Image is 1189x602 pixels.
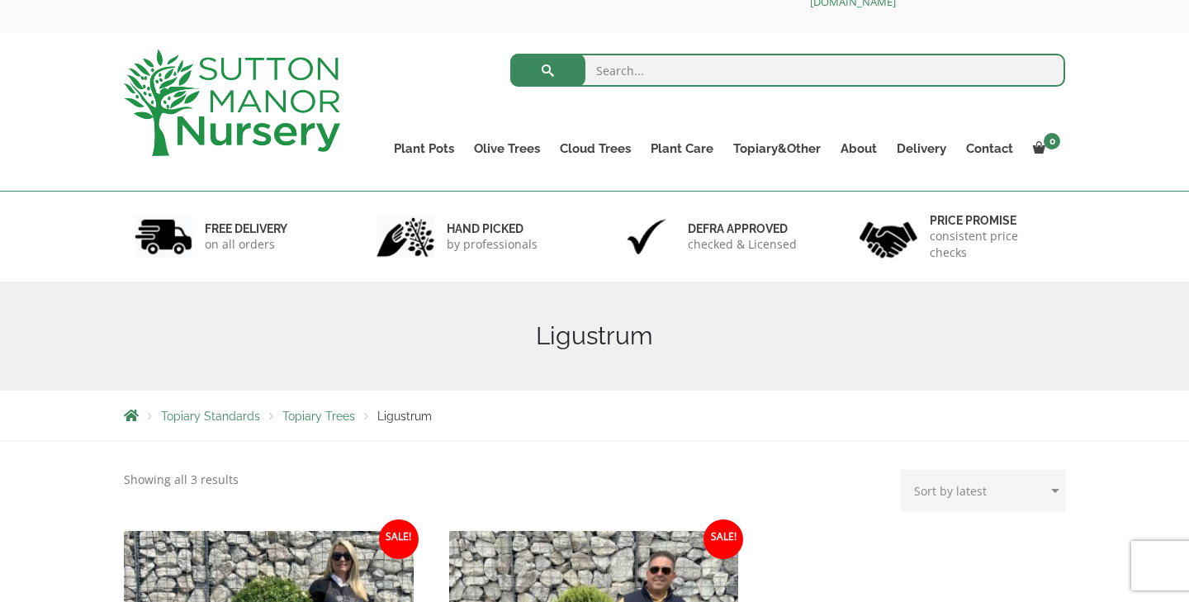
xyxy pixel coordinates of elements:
[1023,137,1065,160] a: 0
[831,137,887,160] a: About
[930,228,1055,261] p: consistent price checks
[282,410,355,423] a: Topiary Trees
[124,409,1065,422] nav: Breadcrumbs
[641,137,723,160] a: Plant Care
[205,236,287,253] p: on all orders
[124,321,1065,351] h1: Ligustrum
[1044,133,1060,149] span: 0
[464,137,550,160] a: Olive Trees
[860,211,917,262] img: 4.jpg
[135,216,192,258] img: 1.jpg
[618,216,675,258] img: 3.jpg
[956,137,1023,160] a: Contact
[379,519,419,559] span: Sale!
[930,213,1055,228] h6: Price promise
[447,221,538,236] h6: hand picked
[161,410,260,423] a: Topiary Standards
[723,137,831,160] a: Topiary&Other
[384,137,464,160] a: Plant Pots
[887,137,956,160] a: Delivery
[205,221,287,236] h6: FREE DELIVERY
[447,236,538,253] p: by professionals
[377,410,432,423] span: Ligustrum
[550,137,641,160] a: Cloud Trees
[688,236,797,253] p: checked & Licensed
[510,54,1066,87] input: Search...
[124,50,340,156] img: logo
[377,216,434,258] img: 2.jpg
[901,470,1065,511] select: Shop order
[124,470,239,490] p: Showing all 3 results
[688,221,797,236] h6: Defra approved
[703,519,743,559] span: Sale!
